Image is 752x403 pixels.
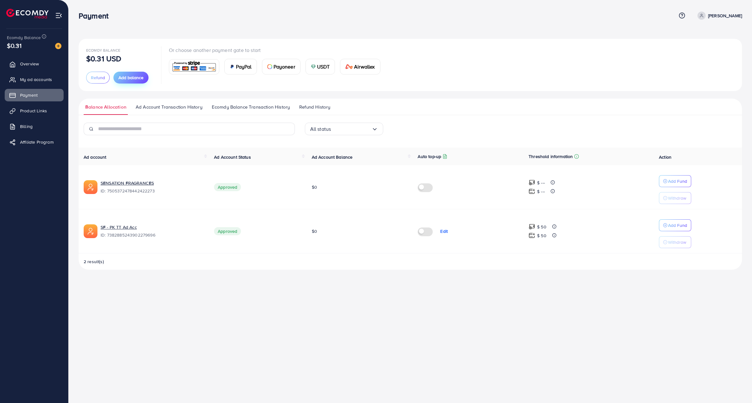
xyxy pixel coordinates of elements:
[84,180,97,194] img: ic-ads-acc.e4c84228.svg
[118,74,144,81] span: Add balance
[224,59,257,74] a: cardPayPal
[101,180,154,186] a: SENSATION FRAGRANCES
[84,154,107,160] span: Ad account
[267,64,272,69] img: card
[312,184,317,190] span: $0
[529,223,535,230] img: top-up amount
[5,89,64,101] a: Payment
[85,104,126,110] span: Balance Allocation
[214,154,251,160] span: Ad Account Status
[214,183,241,191] span: Approved
[310,124,331,134] span: All status
[345,64,353,69] img: card
[317,63,330,70] span: USDT
[5,73,64,86] a: My ad accounts
[262,59,300,74] a: cardPayoneer
[537,179,545,186] p: $ ---
[84,224,97,238] img: ic-ads-acc.e4c84228.svg
[311,64,316,69] img: card
[340,59,380,74] a: cardAirwallex
[101,224,137,230] a: SF - PK TT Ad Acc
[169,46,385,54] p: Or choose another payment gate to start
[331,124,371,134] input: Search for option
[55,43,61,49] img: image
[529,232,535,239] img: top-up amount
[136,104,202,110] span: Ad Account Transaction History
[101,224,204,238] div: <span class='underline'>SF - PK TT Ad Acc</span></br>7382885243902279696
[6,9,49,18] img: logo
[305,59,335,74] a: cardUSDT
[659,154,671,160] span: Action
[86,48,120,53] span: Ecomdy Balance
[668,194,686,202] p: Withdraw
[312,228,317,234] span: $0
[86,72,110,84] button: Refund
[20,139,54,145] span: Affiliate Program
[214,227,241,235] span: Approved
[230,64,235,69] img: card
[659,236,691,248] button: Withdraw
[354,63,375,70] span: Airwallex
[5,136,64,148] a: Affiliate Program
[659,192,691,204] button: Withdraw
[5,58,64,70] a: Overview
[7,41,22,50] span: $0.31
[668,222,687,229] p: Add Fund
[529,188,535,195] img: top-up amount
[5,105,64,117] a: Product Links
[305,123,383,135] div: Search for option
[659,175,691,187] button: Add Fund
[668,238,686,246] p: Withdraw
[529,179,535,186] img: top-up amount
[55,12,62,19] img: menu
[113,72,149,84] button: Add balance
[537,232,546,239] p: $ 50
[20,76,52,83] span: My ad accounts
[169,59,219,74] a: card
[236,63,252,70] span: PayPal
[101,188,204,194] span: ID: 7505372478442422273
[418,153,441,160] p: Auto top-up
[171,60,217,74] img: card
[708,12,742,19] p: [PERSON_NAME]
[537,223,546,231] p: $ 50
[5,120,64,133] a: Billing
[299,104,330,110] span: Refund History
[274,63,295,70] span: Payoneer
[101,180,204,194] div: <span class='underline'>SENSATION FRAGRANCES</span></br>7505372478442422273
[212,104,290,110] span: Ecomdy Balance Transaction History
[84,258,104,265] span: 2 result(s)
[7,34,41,41] span: Ecomdy Balance
[20,123,33,130] span: Billing
[20,108,47,114] span: Product Links
[79,11,113,20] h3: Payment
[537,188,545,195] p: $ ---
[725,375,747,398] iframe: Chat
[91,74,105,81] span: Refund
[312,154,353,160] span: Ad Account Balance
[659,219,691,231] button: Add Fund
[529,153,573,160] p: Threshold information
[668,177,687,185] p: Add Fund
[440,227,448,235] p: Edit
[695,12,742,20] a: [PERSON_NAME]
[86,55,121,62] p: $0.31 USD
[20,61,39,67] span: Overview
[101,232,204,238] span: ID: 7382885243902279696
[20,92,38,98] span: Payment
